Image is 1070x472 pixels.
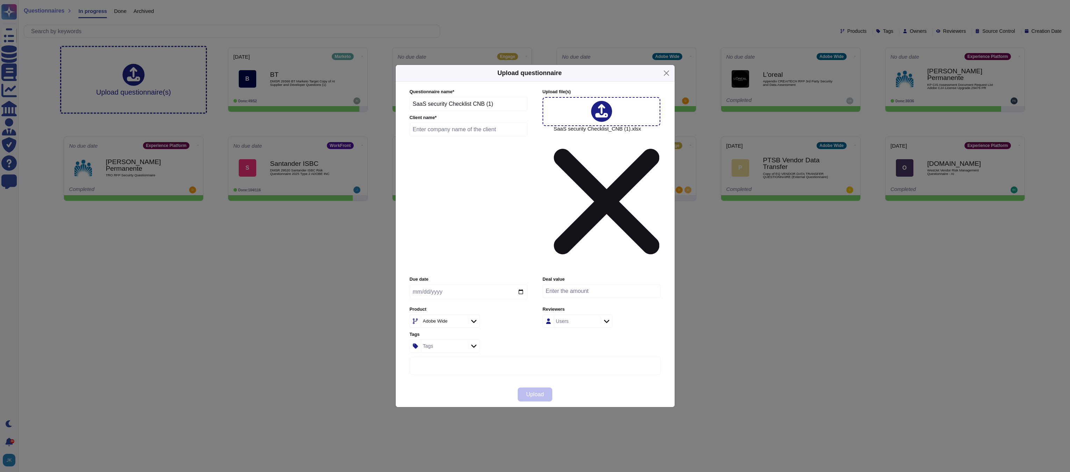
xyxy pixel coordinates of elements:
label: Reviewers [543,307,660,312]
span: Upload file (s) [543,89,571,94]
label: Client name [410,116,528,120]
label: Product [410,307,527,312]
label: Deal value [543,277,660,282]
span: Upload [526,392,544,397]
button: Close [661,68,672,79]
div: Tags [423,344,433,348]
h5: Upload questionnaire [497,68,562,78]
input: Enter the amount [543,285,660,298]
label: Due date [410,277,527,282]
span: SaaS security Checklist_CNB (1).xlsx [554,126,660,272]
input: Due date [410,285,527,299]
label: Tags [410,332,527,337]
input: Enter questionnaire name [410,97,528,111]
label: Questionnaire name [410,90,528,94]
div: Adobe Wide [423,319,448,323]
button: Upload [518,388,552,401]
div: Users [556,319,569,324]
input: Enter company name of the client [410,123,528,137]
